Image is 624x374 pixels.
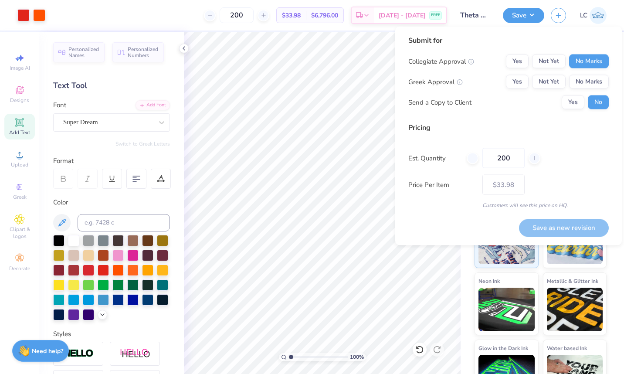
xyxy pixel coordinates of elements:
img: Stroke [63,349,94,359]
span: Water based Ink [547,343,587,353]
div: Greek Approval [408,77,463,87]
span: Upload [11,161,28,168]
img: Metallic & Glitter Ink [547,288,603,331]
span: LC [580,10,587,20]
span: 100 % [350,353,364,361]
span: FREE [431,12,440,18]
span: Neon Ink [478,276,500,286]
div: Color [53,197,170,207]
button: No [588,95,609,109]
div: Format [53,156,171,166]
span: Designs [10,97,29,104]
button: Yes [506,54,529,68]
span: Image AI [10,65,30,71]
span: Clipart & logos [4,226,35,240]
button: Save [503,8,544,23]
label: Est. Quantity [408,153,460,163]
button: Yes [506,75,529,89]
span: [DATE] - [DATE] [379,11,426,20]
button: Not Yet [532,75,566,89]
div: Styles [53,329,170,339]
div: Text Tool [53,80,170,92]
span: Glow in the Dark Ink [478,343,528,353]
label: Font [53,100,66,110]
button: No Marks [569,75,609,89]
div: Add Font [136,100,170,110]
span: $33.98 [282,11,301,20]
div: Send a Copy to Client [408,97,471,107]
span: Greek [13,194,27,201]
img: Lucy Coughlon [590,7,607,24]
input: e.g. 7428 c [78,214,170,231]
button: Switch to Greek Letters [115,140,170,147]
div: Pricing [408,122,609,133]
button: Not Yet [532,54,566,68]
div: Collegiate Approval [408,56,474,66]
label: Price Per Item [408,180,476,190]
img: Neon Ink [478,288,535,331]
input: – – [220,7,254,23]
button: No Marks [569,54,609,68]
strong: Need help? [32,347,63,355]
button: Yes [562,95,584,109]
input: – – [482,148,525,168]
span: Metallic & Glitter Ink [547,276,598,286]
span: Decorate [9,265,30,272]
span: $6,796.00 [311,11,338,20]
span: Personalized Names [68,46,99,58]
a: LC [580,7,607,24]
span: Add Text [9,129,30,136]
input: Untitled Design [454,7,496,24]
div: Customers will see this price on HQ. [408,201,609,209]
img: Shadow [120,348,150,359]
div: Submit for [408,35,609,46]
span: Personalized Numbers [128,46,159,58]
